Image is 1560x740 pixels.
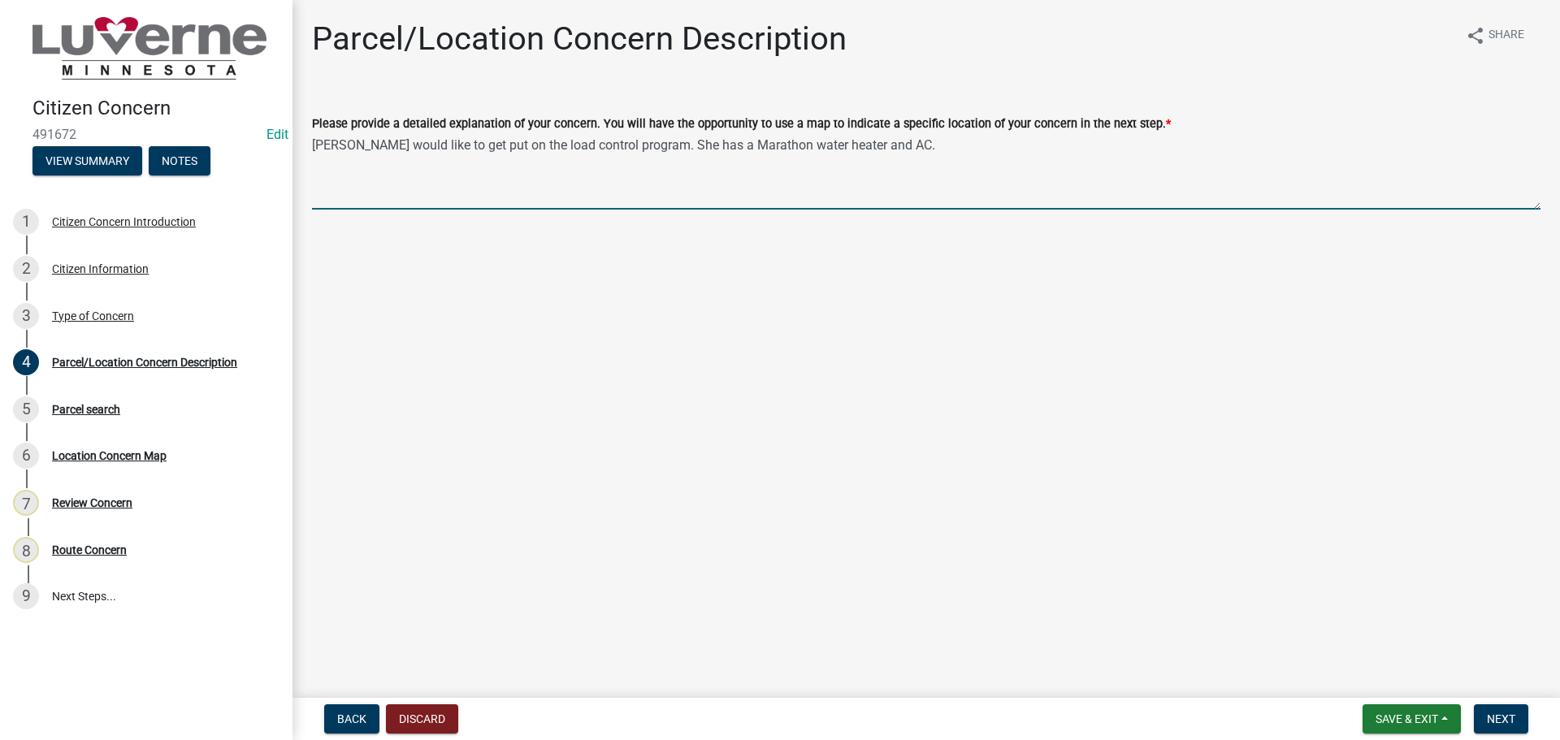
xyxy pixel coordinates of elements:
[312,19,847,58] h1: Parcel/Location Concern Description
[52,357,237,368] div: Parcel/Location Concern Description
[1466,26,1485,45] i: share
[13,490,39,516] div: 7
[32,97,279,120] h4: Citizen Concern
[337,712,366,725] span: Back
[266,127,288,142] wm-modal-confirm: Edit Application Number
[324,704,379,734] button: Back
[149,155,210,168] wm-modal-confirm: Notes
[32,146,142,175] button: View Summary
[32,127,260,142] span: 491672
[1453,19,1537,51] button: shareShare
[32,17,266,80] img: City of Luverne, Minnesota
[1488,26,1524,45] span: Share
[13,303,39,329] div: 3
[1474,704,1528,734] button: Next
[13,443,39,469] div: 6
[1487,712,1515,725] span: Next
[32,155,142,168] wm-modal-confirm: Summary
[149,146,210,175] button: Notes
[52,404,120,415] div: Parcel search
[1376,712,1438,725] span: Save & Exit
[13,537,39,563] div: 8
[13,209,39,235] div: 1
[266,127,288,142] a: Edit
[52,216,196,227] div: Citizen Concern Introduction
[52,450,167,461] div: Location Concern Map
[13,583,39,609] div: 9
[52,310,134,322] div: Type of Concern
[312,119,1171,130] label: Please provide a detailed explanation of your concern. You will have the opportunity to use a map...
[52,544,127,556] div: Route Concern
[52,263,149,275] div: Citizen Information
[52,497,132,508] div: Review Concern
[13,349,39,375] div: 4
[13,256,39,282] div: 2
[386,704,458,734] button: Discard
[1363,704,1461,734] button: Save & Exit
[13,396,39,422] div: 5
